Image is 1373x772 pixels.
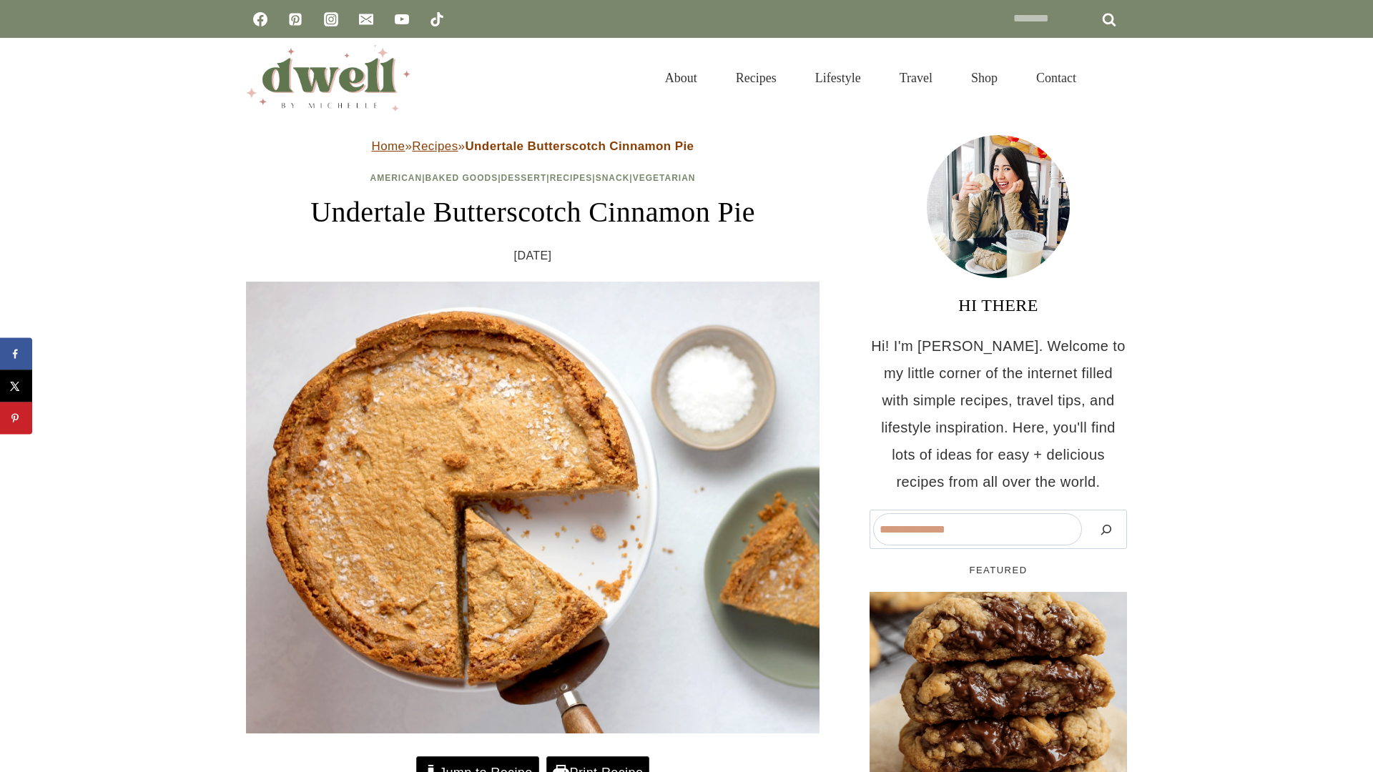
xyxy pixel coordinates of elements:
[870,332,1127,495] p: Hi! I'm [PERSON_NAME]. Welcome to my little corner of the internet filled with simple recipes, tr...
[550,173,593,183] a: Recipes
[465,139,694,153] strong: Undertale Butterscotch Cinnamon Pie
[796,53,880,103] a: Lifestyle
[370,173,423,183] a: American
[352,5,380,34] a: Email
[425,173,498,183] a: Baked Goods
[596,173,630,183] a: Snack
[372,139,694,153] span: » »
[246,282,820,734] img: butterscotch pie slice with crust
[388,5,416,34] a: YouTube
[501,173,547,183] a: Dessert
[372,139,405,153] a: Home
[717,53,796,103] a: Recipes
[317,5,345,34] a: Instagram
[281,5,310,34] a: Pinterest
[246,191,820,234] h1: Undertale Butterscotch Cinnamon Pie
[423,5,451,34] a: TikTok
[1089,513,1123,545] button: Search
[1017,53,1096,103] a: Contact
[246,45,410,111] img: DWELL by michelle
[646,53,1096,103] nav: Primary Navigation
[633,173,696,183] a: Vegetarian
[370,173,696,183] span: | | | | |
[646,53,717,103] a: About
[952,53,1017,103] a: Shop
[246,5,275,34] a: Facebook
[1103,66,1127,90] button: View Search Form
[870,563,1127,578] h5: FEATURED
[412,139,458,153] a: Recipes
[880,53,952,103] a: Travel
[870,292,1127,318] h3: HI THERE
[514,245,552,267] time: [DATE]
